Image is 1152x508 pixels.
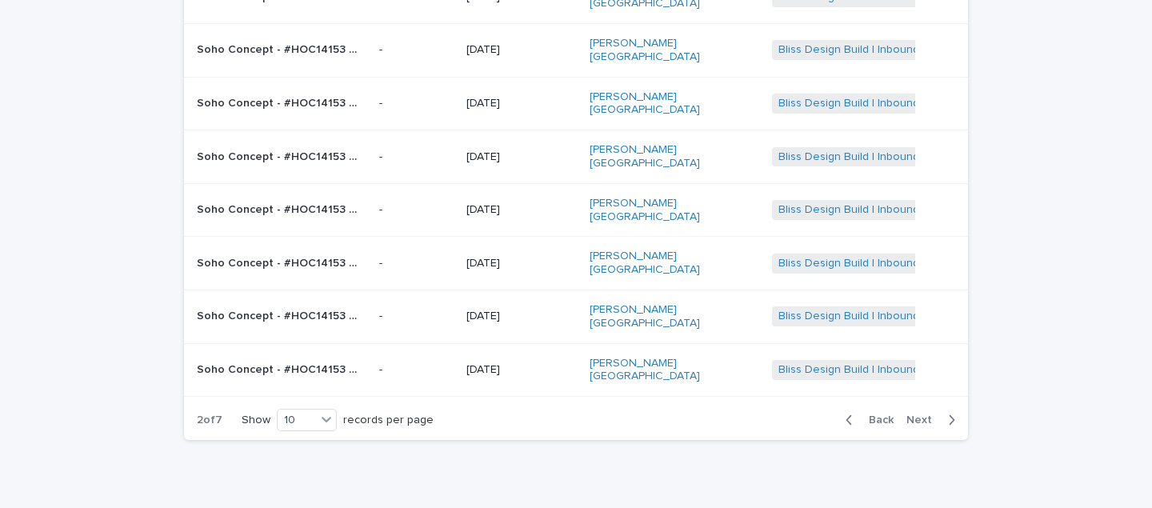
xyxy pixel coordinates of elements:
[778,310,1012,323] a: Bliss Design Build | Inbound Shipment | 23925
[466,363,577,377] p: [DATE]
[278,412,316,429] div: 10
[906,414,942,426] span: Next
[197,40,360,57] p: Soho Concept - #HOC14153 Prada stackable chair in bone faux leather | 72613
[197,306,360,323] p: Soho Concept - #HOC14153 Prada stackable chair in bone faux leather | 72640
[778,43,1012,57] a: Bliss Design Build | Inbound Shipment | 23925
[197,200,360,217] p: Soho Concept - #HOC14153 Prada stackable chair in bone faux leather | 72628
[778,363,1012,377] a: Bliss Design Build | Inbound Shipment | 23925
[379,363,454,377] p: -
[590,197,750,224] a: [PERSON_NAME][GEOGRAPHIC_DATA]
[778,257,1012,270] a: Bliss Design Build | Inbound Shipment | 23925
[590,37,750,64] a: [PERSON_NAME][GEOGRAPHIC_DATA]
[184,401,235,440] p: 2 of 7
[900,413,968,427] button: Next
[197,147,360,164] p: Soho Concept - #HOC14153 Prada stackable chair in bone faux leather | 72617
[197,254,360,270] p: Soho Concept - #HOC14153 Prada stackable chair in bone faux leather | 72608
[379,150,454,164] p: -
[859,414,894,426] span: Back
[343,414,434,427] p: records per page
[197,360,360,377] p: Soho Concept - #HOC14153 Prada stackable chair in bone faux leather | 72626
[466,203,577,217] p: [DATE]
[184,183,968,237] tr: Soho Concept - #HOC14153 Prada stackable chair in bone faux leather | 72628Soho Concept - #HOC141...
[466,310,577,323] p: [DATE]
[466,150,577,164] p: [DATE]
[184,77,968,130] tr: Soho Concept - #HOC14153 Prada stackable chair in bone faux leather | 72630Soho Concept - #HOC141...
[778,97,1012,110] a: Bliss Design Build | Inbound Shipment | 23925
[184,130,968,184] tr: Soho Concept - #HOC14153 Prada stackable chair in bone faux leather | 72617Soho Concept - #HOC141...
[466,97,577,110] p: [DATE]
[778,150,1012,164] a: Bliss Design Build | Inbound Shipment | 23925
[590,90,750,118] a: [PERSON_NAME][GEOGRAPHIC_DATA]
[833,413,900,427] button: Back
[379,257,454,270] p: -
[184,237,968,290] tr: Soho Concept - #HOC14153 Prada stackable chair in bone faux leather | 72608Soho Concept - #HOC141...
[197,94,360,110] p: Soho Concept - #HOC14153 Prada stackable chair in bone faux leather | 72630
[466,257,577,270] p: [DATE]
[590,357,750,384] a: [PERSON_NAME][GEOGRAPHIC_DATA]
[466,43,577,57] p: [DATE]
[379,97,454,110] p: -
[184,290,968,343] tr: Soho Concept - #HOC14153 Prada stackable chair in bone faux leather | 72640Soho Concept - #HOC141...
[242,414,270,427] p: Show
[590,303,750,330] a: [PERSON_NAME][GEOGRAPHIC_DATA]
[379,43,454,57] p: -
[590,143,750,170] a: [PERSON_NAME][GEOGRAPHIC_DATA]
[379,310,454,323] p: -
[184,23,968,77] tr: Soho Concept - #HOC14153 Prada stackable chair in bone faux leather | 72613Soho Concept - #HOC141...
[778,203,1012,217] a: Bliss Design Build | Inbound Shipment | 23925
[184,343,968,397] tr: Soho Concept - #HOC14153 Prada stackable chair in bone faux leather | 72626Soho Concept - #HOC141...
[590,250,750,277] a: [PERSON_NAME][GEOGRAPHIC_DATA]
[379,203,454,217] p: -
